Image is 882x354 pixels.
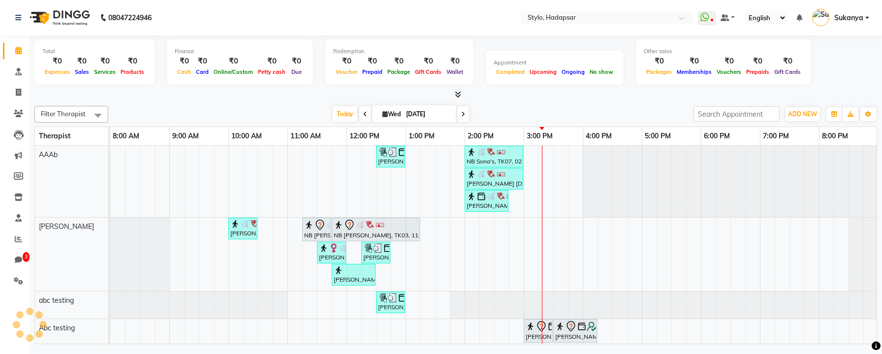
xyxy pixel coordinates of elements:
[333,56,360,67] div: ₹0
[72,68,92,75] span: Sales
[175,56,193,67] div: ₹0
[211,56,255,67] div: ₹0
[772,68,803,75] span: Gift Cards
[377,293,404,312] div: [PERSON_NAME], TK19, 12:30 PM-01:00 PM, Orange Facial 2 (₹1200)
[39,222,94,231] span: [PERSON_NAME]
[255,56,288,67] div: ₹0
[819,129,850,143] a: 8:00 PM
[110,129,142,143] a: 8:00 AM
[118,56,147,67] div: ₹0
[347,129,382,143] a: 12:00 PM
[303,219,330,240] div: NB [PERSON_NAME], TK02, 11:15 AM-11:45 AM, Orange Facial 2
[39,296,74,305] span: abc testing
[788,110,817,118] span: ADD NEW
[39,323,75,332] span: Abc testing
[385,68,412,75] span: Package
[333,106,357,122] span: Today
[674,68,714,75] span: Memberships
[42,47,147,56] div: Total
[333,265,375,284] div: [PERSON_NAME], TK09, 11:45 AM-12:30 PM, Facial New SP
[527,68,559,75] span: Upcoming
[587,68,616,75] span: No show
[377,147,404,166] div: [PERSON_NAME], TK20, 12:30 PM-01:00 PM, [PERSON_NAME] Facial (₹100)
[333,68,360,75] span: Voucher
[333,47,466,56] div: Redemption
[92,68,118,75] span: Services
[524,129,555,143] a: 3:00 PM
[255,68,288,75] span: Petty cash
[494,68,527,75] span: Completed
[674,56,714,67] div: ₹0
[41,110,86,118] span: Filter Therapist
[193,68,211,75] span: Card
[444,68,466,75] span: Wallet
[229,219,256,238] div: [PERSON_NAME] Beautician, TK05, 10:00 AM-10:30 AM, Orange Facial 2
[554,321,596,341] div: [PERSON_NAME], TK30, 03:30 PM-04:15 PM, Special Manicure
[39,150,58,159] span: AAAb
[118,68,147,75] span: Products
[42,68,72,75] span: Expenses
[412,68,444,75] span: Gift Cards
[583,129,614,143] a: 4:00 PM
[642,129,673,143] a: 5:00 PM
[72,56,92,67] div: ₹0
[25,4,93,32] img: logo
[288,56,305,67] div: ₹0
[289,68,304,75] span: Due
[229,129,264,143] a: 10:00 AM
[494,59,616,67] div: Appointment
[744,68,772,75] span: Prepaids
[39,131,70,140] span: Therapist
[714,56,744,67] div: ₹0
[318,243,345,262] div: [PERSON_NAME], TK04, 11:30 AM-12:00 PM, [PERSON_NAME] Facial
[834,13,863,23] span: Sukanya
[760,129,791,143] a: 7:00 PM
[333,219,419,240] div: NB [PERSON_NAME], TK03, 11:45 AM-01:15 PM, [PERSON_NAME] Facial
[175,47,305,56] div: Finance
[403,107,452,122] input: 2025-09-03
[211,68,255,75] span: Online/Custom
[701,129,732,143] a: 6:00 PM
[693,106,780,122] input: Search Appointment
[380,110,403,118] span: Wed
[644,56,674,67] div: ₹0
[644,47,803,56] div: Other sales
[170,129,201,143] a: 9:00 AM
[288,129,323,143] a: 11:00 AM
[175,68,193,75] span: Cash
[465,129,496,143] a: 2:00 PM
[412,56,444,67] div: ₹0
[559,68,587,75] span: Ongoing
[714,68,744,75] span: Vouchers
[360,56,385,67] div: ₹0
[92,56,118,67] div: ₹0
[193,56,211,67] div: ₹0
[644,68,674,75] span: Packages
[42,56,72,67] div: ₹0
[385,56,412,67] div: ₹0
[362,243,389,262] div: [PERSON_NAME], TK18, 12:15 PM-12:45 PM, Orange Facial 2 (₹1200)
[812,9,829,26] img: Sukanya
[3,252,27,268] a: 3
[744,56,772,67] div: ₹0
[406,129,437,143] a: 1:00 PM
[466,169,522,188] div: [PERSON_NAME] [DEMOGRAPHIC_DATA], TK06, 02:00 PM-03:00 PM, [PERSON_NAME] Facial2
[444,56,466,67] div: ₹0
[786,107,819,121] button: ADD NEW
[466,192,507,210] div: [PERSON_NAME] , TK08, 02:00 PM-02:45 PM, Facial New SP
[466,147,522,166] div: NB Sona's, TK07, 02:00 PM-03:00 PM, Jovesh Facial
[525,321,552,341] div: [PERSON_NAME], TK30, 03:00 PM-03:30 PM, Orange Facial 2
[23,252,30,262] span: 3
[772,56,803,67] div: ₹0
[360,68,385,75] span: Prepaid
[108,4,152,32] b: 08047224946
